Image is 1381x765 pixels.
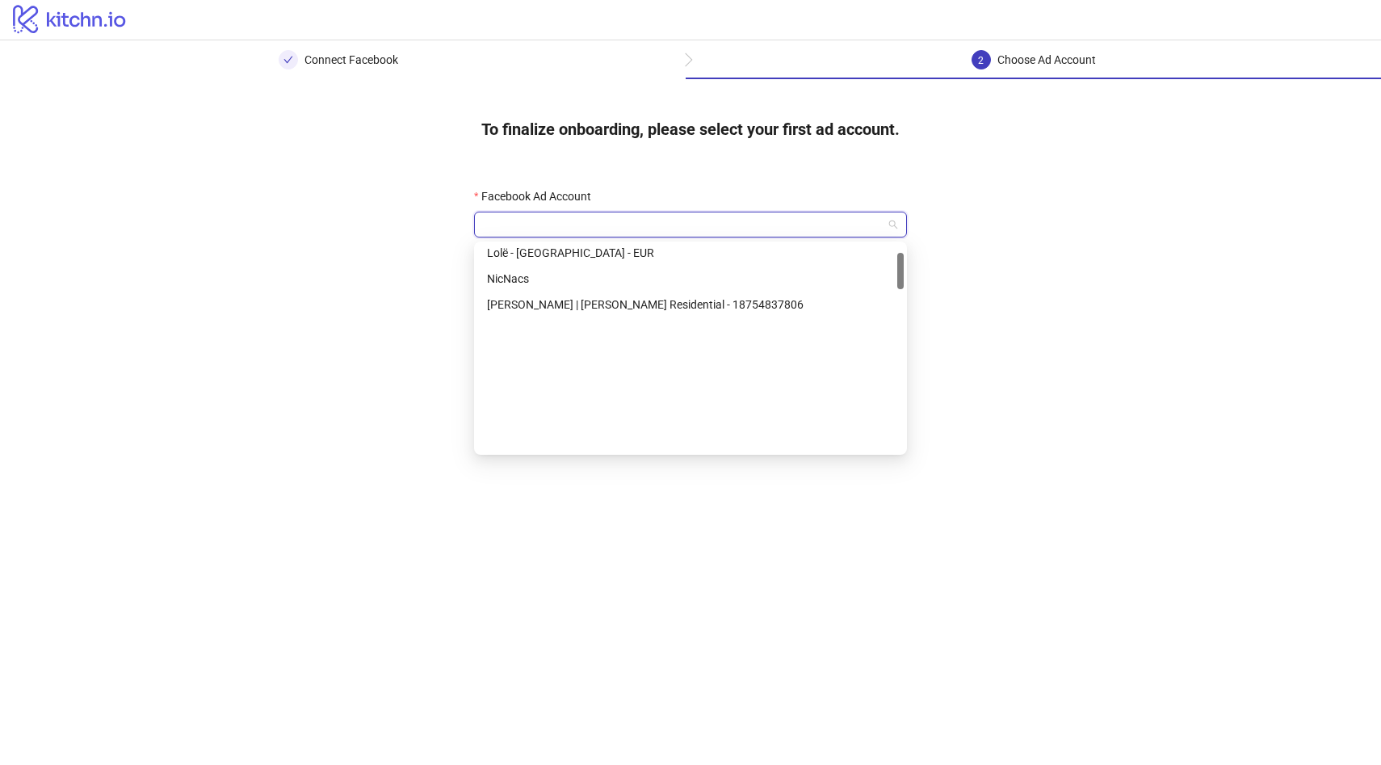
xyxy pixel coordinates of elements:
[304,50,398,69] div: Connect Facebook
[484,212,883,237] input: Facebook Ad Account
[487,296,894,313] div: [PERSON_NAME] | [PERSON_NAME] Residential - 18754837806
[283,55,293,65] span: check
[455,105,926,153] h4: To finalize onboarding, please select your first ad account.
[477,292,904,317] div: Trevor Halpern | Halpern Residential - 18754837806
[487,270,894,288] div: NicNacs
[487,244,894,262] div: Lolë - [GEOGRAPHIC_DATA] - EUR
[997,50,1096,69] div: Choose Ad Account
[477,240,904,266] div: Lolë - France - EUR
[474,187,602,205] label: Facebook Ad Account
[978,55,984,66] span: 2
[477,266,904,292] div: NicNacs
